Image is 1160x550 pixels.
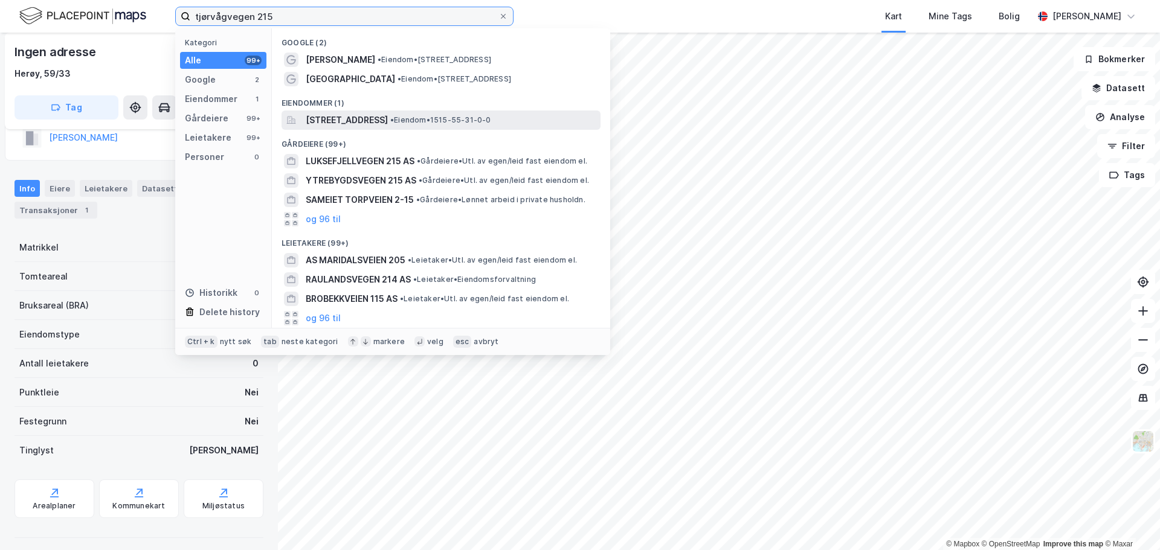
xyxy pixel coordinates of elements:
[398,74,511,84] span: Eiendom • [STREET_ADDRESS]
[306,311,341,325] button: og 96 til
[14,95,118,120] button: Tag
[185,286,237,300] div: Historikk
[185,150,224,164] div: Personer
[416,195,585,205] span: Gårdeiere • Lønnet arbeid i private husholdn.
[245,414,259,429] div: Nei
[419,176,589,185] span: Gårdeiere • Utl. av egen/leid fast eiendom el.
[1100,492,1160,550] div: Kontrollprogram for chat
[929,9,972,24] div: Mine Tags
[80,204,92,216] div: 1
[378,55,381,64] span: •
[245,385,259,400] div: Nei
[378,55,491,65] span: Eiendom • [STREET_ADDRESS]
[272,89,610,110] div: Eiendommer (1)
[1043,540,1103,548] a: Improve this map
[885,9,902,24] div: Kart
[252,75,262,85] div: 2
[282,337,338,347] div: neste kategori
[408,255,577,265] span: Leietaker • Utl. av egen/leid fast eiendom el.
[19,356,89,371] div: Antall leietakere
[1097,134,1155,158] button: Filter
[400,294,569,304] span: Leietaker • Utl. av egen/leid fast eiendom el.
[185,92,237,106] div: Eiendommer
[80,180,132,197] div: Leietakere
[306,72,395,86] span: [GEOGRAPHIC_DATA]
[253,356,259,371] div: 0
[19,414,66,429] div: Festegrunn
[272,130,610,152] div: Gårdeiere (99+)
[19,5,146,27] img: logo.f888ab2527a4732fd821a326f86c7f29.svg
[199,305,260,319] div: Delete history
[474,337,498,347] div: avbryt
[112,501,165,511] div: Kommunekart
[252,94,262,104] div: 1
[417,156,587,166] span: Gårdeiere • Utl. av egen/leid fast eiendom el.
[1074,47,1155,71] button: Bokmerker
[185,111,228,126] div: Gårdeiere
[306,173,416,188] span: YTREBYGDSVEGEN 215 AS
[390,115,491,125] span: Eiendom • 1515-55-31-0-0
[185,130,231,145] div: Leietakere
[14,202,97,219] div: Transaksjoner
[19,443,54,458] div: Tinglyst
[185,38,266,47] div: Kategori
[946,540,979,548] a: Mapbox
[185,72,216,87] div: Google
[419,176,422,185] span: •
[306,193,414,207] span: SAMEIET TORPVEIEN 2-15
[272,28,610,50] div: Google (2)
[306,292,398,306] span: BROBEKKVEIEN 115 AS
[398,74,401,83] span: •
[400,294,404,303] span: •
[1052,9,1121,24] div: [PERSON_NAME]
[1100,492,1160,550] iframe: Chat Widget
[252,152,262,162] div: 0
[999,9,1020,24] div: Bolig
[306,154,414,168] span: LUKSEFJELLVEGEN 215 AS
[14,66,71,81] div: Herøy, 59/33
[245,56,262,65] div: 99+
[185,53,201,68] div: Alle
[1085,105,1155,129] button: Analyse
[1081,76,1155,100] button: Datasett
[19,240,59,255] div: Matrikkel
[220,337,252,347] div: nytt søk
[1099,163,1155,187] button: Tags
[272,229,610,251] div: Leietakere (99+)
[19,327,80,342] div: Eiendomstype
[306,53,375,67] span: [PERSON_NAME]
[245,114,262,123] div: 99+
[427,337,443,347] div: velg
[306,113,388,127] span: [STREET_ADDRESS]
[413,275,536,284] span: Leietaker • Eiendomsforvaltning
[190,7,498,25] input: Søk på adresse, matrikkel, gårdeiere, leietakere eller personer
[19,385,59,400] div: Punktleie
[14,180,40,197] div: Info
[137,180,182,197] div: Datasett
[14,42,98,62] div: Ingen adresse
[261,336,279,348] div: tab
[45,180,75,197] div: Eiere
[413,275,417,284] span: •
[33,501,76,511] div: Arealplaner
[252,288,262,298] div: 0
[185,336,217,348] div: Ctrl + k
[417,156,420,165] span: •
[19,298,89,313] div: Bruksareal (BRA)
[306,212,341,226] button: og 96 til
[202,501,245,511] div: Miljøstatus
[189,443,259,458] div: [PERSON_NAME]
[416,195,420,204] span: •
[1132,430,1155,453] img: Z
[306,253,405,267] span: AS MARIDALSVEIEN 205
[306,272,411,287] span: RAULANDSVEGEN 214 AS
[245,133,262,142] div: 99+
[390,115,394,124] span: •
[982,540,1040,548] a: OpenStreetMap
[453,336,472,348] div: esc
[373,337,405,347] div: markere
[19,269,68,284] div: Tomteareal
[408,255,411,264] span: •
